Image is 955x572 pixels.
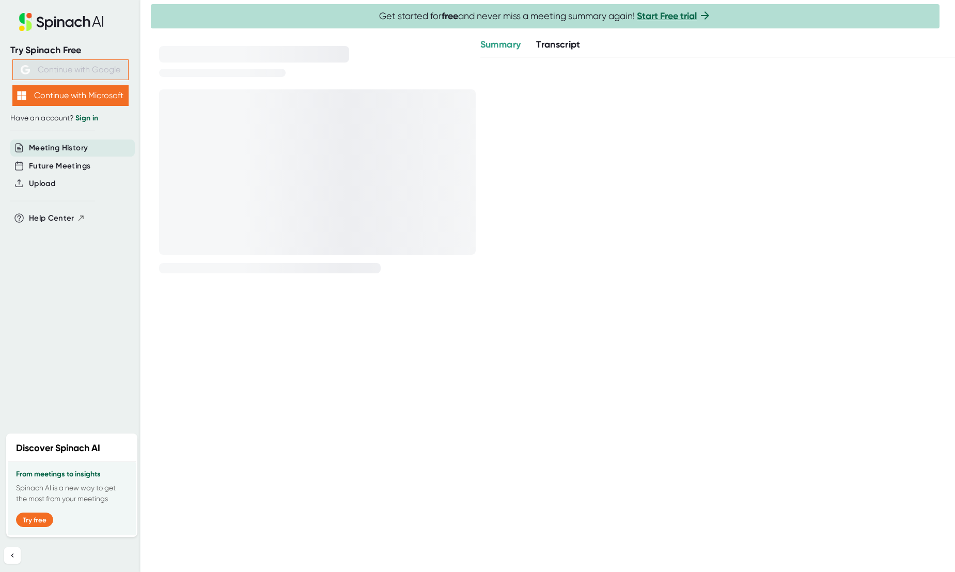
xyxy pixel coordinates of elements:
b: free [442,10,458,22]
p: Spinach AI is a new way to get the most from your meetings [16,483,128,504]
span: Transcript [536,39,581,50]
button: Continue with Google [12,59,129,80]
h2: Discover Spinach AI [16,441,100,455]
button: Help Center [29,212,85,224]
h3: From meetings to insights [16,470,128,478]
a: Start Free trial [637,10,697,22]
span: Help Center [29,212,74,224]
button: Continue with Microsoft [12,85,129,106]
button: Collapse sidebar [4,547,21,564]
button: Transcript [536,38,581,52]
button: Summary [480,38,521,52]
span: Summary [480,39,521,50]
img: Aehbyd4JwY73AAAAAElFTkSuQmCC [21,65,30,74]
button: Try free [16,513,53,527]
button: Meeting History [29,142,88,154]
div: Have an account? [10,114,130,123]
button: Future Meetings [29,160,90,172]
button: Upload [29,178,55,190]
div: Try Spinach Free [10,44,130,56]
span: Get started for and never miss a meeting summary again! [379,10,711,22]
a: Sign in [75,114,98,122]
